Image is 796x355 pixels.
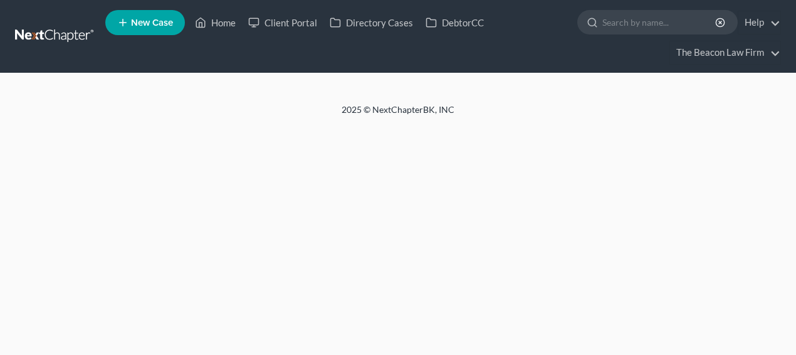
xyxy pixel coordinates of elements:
a: The Beacon Law Firm [670,41,780,64]
a: Client Portal [242,11,323,34]
div: 2025 © NextChapterBK, INC [41,103,755,126]
input: Search by name... [602,11,717,34]
a: DebtorCC [419,11,490,34]
a: Home [189,11,242,34]
a: Help [738,11,780,34]
a: Directory Cases [323,11,419,34]
span: New Case [131,18,173,28]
